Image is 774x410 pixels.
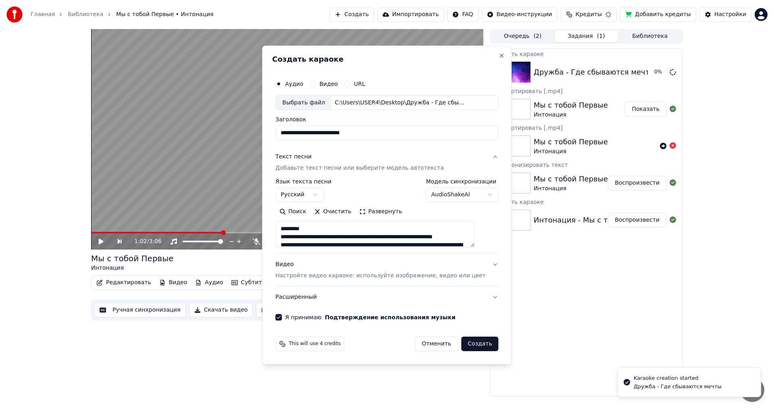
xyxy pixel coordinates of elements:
div: C:\Users\USER4\Desktop\Дружба - Где сбываются мечты 2024.mp3 [331,99,468,107]
button: Поиск [275,206,310,219]
button: Развернуть [355,206,406,219]
button: Создать [461,337,498,351]
label: Я принимаю [285,314,456,320]
label: URL [354,81,365,87]
div: Выбрать файл [276,96,331,110]
span: This will use 4 credits [289,341,341,347]
button: Отменить [415,337,458,351]
button: Очистить [310,206,356,219]
h2: Создать караоке [272,56,501,63]
button: Я принимаю [325,314,456,320]
p: Настройте видео караоке: используйте изображение, видео или цвет [275,272,485,280]
div: Видео [275,261,485,280]
div: Текст песни [275,153,312,161]
label: Язык текста песни [275,179,331,185]
button: Расширенный [275,287,498,308]
label: Заголовок [275,117,498,123]
button: Текст песниДобавьте текст песни или выберите модель автотекста [275,147,498,179]
label: Модель синхронизации [426,179,499,185]
button: ВидеоНастройте видео караоке: используйте изображение, видео или цвет [275,254,498,287]
p: Добавьте текст песни или выберите модель автотекста [275,164,444,173]
label: Видео [319,81,338,87]
label: Аудио [285,81,303,87]
div: Текст песниДобавьте текст песни или выберите модель автотекста [275,179,498,254]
